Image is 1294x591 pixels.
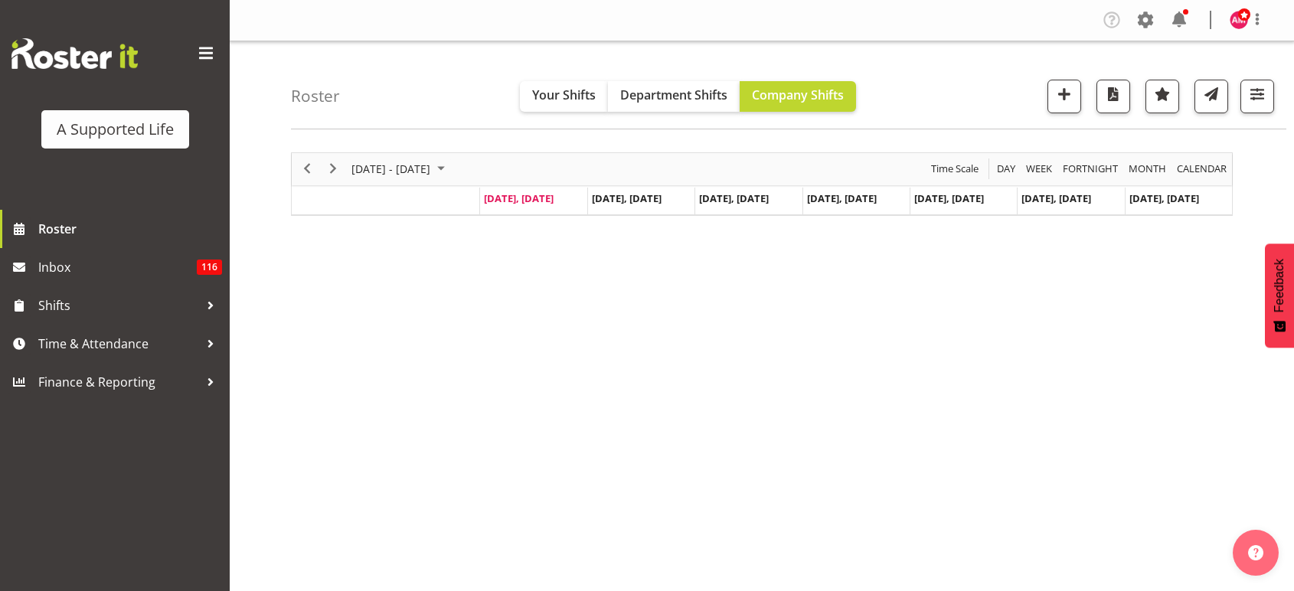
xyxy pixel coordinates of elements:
span: Your Shifts [532,87,596,103]
button: Month [1175,159,1230,178]
span: Finance & Reporting [38,371,199,393]
span: Fortnight [1061,159,1119,178]
span: [DATE] - [DATE] [350,159,432,178]
button: Highlight an important date within the roster. [1145,80,1179,113]
span: Week [1024,159,1054,178]
button: Download a PDF of the roster according to the set date range. [1096,80,1130,113]
img: alicia-mark9463.jpg [1230,11,1248,29]
span: [DATE], [DATE] [592,191,662,205]
span: Feedback [1273,259,1286,312]
div: A Supported Life [57,118,174,141]
div: Timeline Week of October 6, 2025 [291,152,1233,216]
div: October 06 - 12, 2025 [346,153,454,185]
button: Add a new shift [1047,80,1081,113]
span: Day [995,159,1017,178]
span: 116 [197,260,222,275]
button: Timeline Month [1126,159,1169,178]
button: Send a list of all shifts for the selected filtered period to all rostered employees. [1194,80,1228,113]
span: Department Shifts [620,87,727,103]
span: [DATE], [DATE] [1021,191,1091,205]
span: Inbox [38,256,197,279]
h4: Roster [291,87,340,105]
span: [DATE], [DATE] [1129,191,1199,205]
span: Company Shifts [752,87,844,103]
span: Month [1127,159,1168,178]
span: [DATE], [DATE] [914,191,984,205]
span: calendar [1175,159,1228,178]
button: Next [323,159,344,178]
button: Timeline Day [995,159,1018,178]
div: previous period [294,153,320,185]
span: [DATE], [DATE] [807,191,877,205]
button: Company Shifts [740,81,856,112]
button: October 2025 [349,159,452,178]
button: Filter Shifts [1240,80,1274,113]
button: Time Scale [929,159,982,178]
img: Rosterit website logo [11,38,138,69]
button: Fortnight [1060,159,1121,178]
button: Previous [297,159,318,178]
span: Shifts [38,294,199,317]
button: Timeline Week [1024,159,1055,178]
span: Time & Attendance [38,332,199,355]
span: Time Scale [930,159,980,178]
img: help-xxl-2.png [1248,545,1263,560]
span: [DATE], [DATE] [699,191,769,205]
span: [DATE], [DATE] [484,191,554,205]
div: next period [320,153,346,185]
span: Roster [38,217,222,240]
button: Department Shifts [608,81,740,112]
button: Feedback - Show survey [1265,243,1294,348]
button: Your Shifts [520,81,608,112]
